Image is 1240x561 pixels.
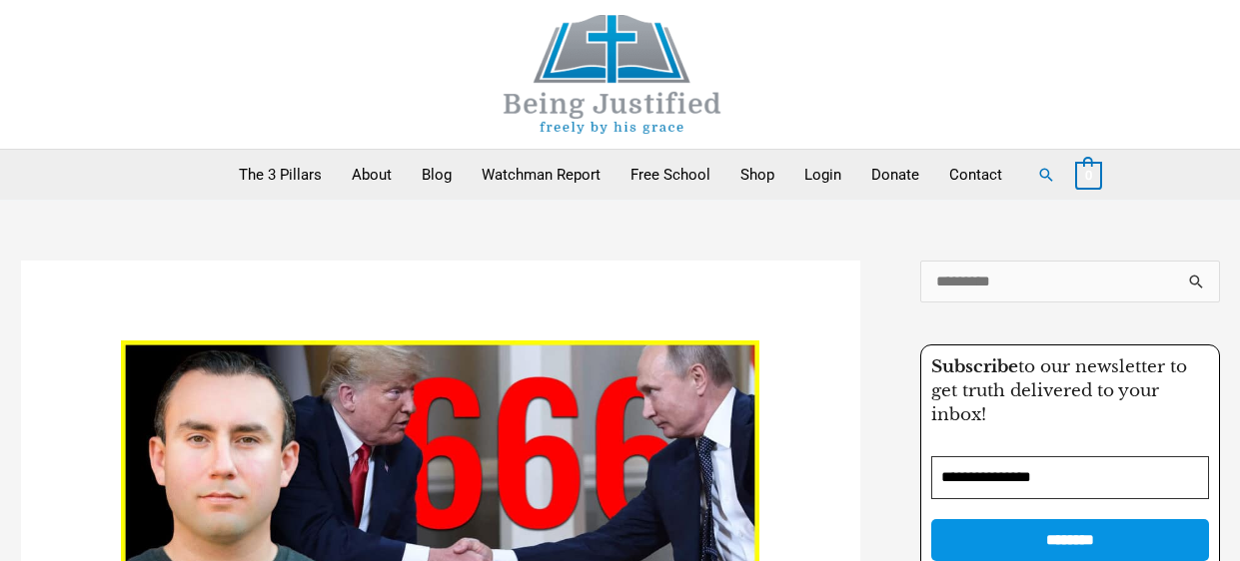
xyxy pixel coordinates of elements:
[1075,166,1102,184] a: View Shopping Cart, empty
[224,150,1017,200] nav: Primary Site Navigation
[467,150,616,200] a: Watchman Report
[931,456,1209,499] input: Email Address *
[931,356,1018,377] strong: Subscribe
[337,150,407,200] a: About
[931,356,1187,425] span: to our newsletter to get truth delivered to your inbox!
[407,150,467,200] a: Blog
[856,150,934,200] a: Donate
[1085,168,1092,183] span: 0
[463,15,762,134] img: Being Justified
[1037,166,1055,184] a: Search button
[934,150,1017,200] a: Contact
[789,150,856,200] a: Login
[616,150,725,200] a: Free School
[224,150,337,200] a: The 3 Pillars
[725,150,789,200] a: Shop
